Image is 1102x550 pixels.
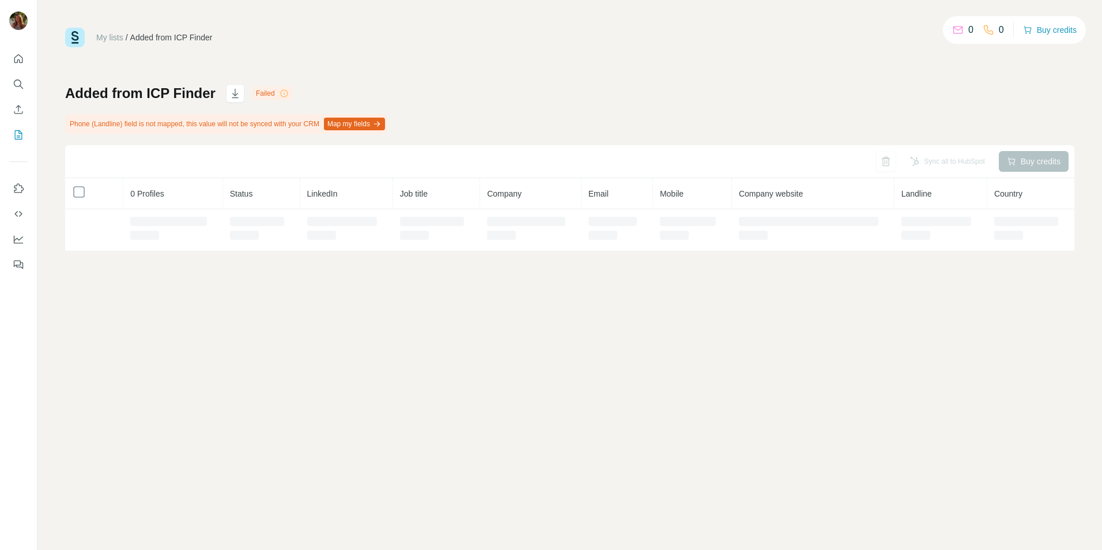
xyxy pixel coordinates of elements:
button: Feedback [9,254,28,275]
div: Phone (Landline) field is not mapped, this value will not be synced with your CRM [65,114,387,134]
span: Job title [400,189,428,198]
p: 0 [968,23,973,37]
button: Enrich CSV [9,99,28,120]
button: My lists [9,125,28,145]
button: Dashboard [9,229,28,250]
div: Failed [252,86,292,100]
span: LinkedIn [307,189,338,198]
img: Surfe Logo [65,28,85,47]
span: Landline [901,189,932,198]
button: Use Surfe on LinkedIn [9,178,28,199]
h1: Added from ICP Finder [65,84,216,103]
span: Mobile [660,189,684,198]
p: 0 [999,23,1004,37]
img: Avatar [9,12,28,30]
a: My lists [96,33,123,42]
span: Country [994,189,1022,198]
span: Email [588,189,609,198]
button: Use Surfe API [9,204,28,224]
button: Buy credits [1023,22,1077,38]
span: Company [487,189,522,198]
li: / [126,32,128,43]
span: Status [230,189,253,198]
button: Search [9,74,28,95]
span: Company website [739,189,803,198]
button: Map my fields [324,118,385,130]
div: Added from ICP Finder [130,32,213,43]
span: 0 Profiles [130,189,164,198]
button: Quick start [9,48,28,69]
